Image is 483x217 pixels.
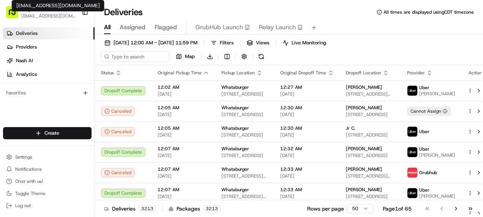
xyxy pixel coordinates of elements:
span: [STREET_ADDRESS] [346,112,395,118]
span: 12:33 AM [280,166,334,172]
span: [DATE] [280,132,334,138]
span: Status [101,70,114,76]
div: Packages [169,205,221,212]
span: 12:27 AM [280,84,334,90]
span: Uber [419,85,429,91]
span: Settings [15,154,32,160]
span: Grubhub [419,170,437,176]
span: Create [44,130,59,137]
button: Canceled [101,168,135,177]
button: Canceled [101,127,135,136]
button: Start new chat [129,74,138,83]
button: Settings [3,152,92,162]
div: 📗 [8,110,14,116]
span: [PERSON_NAME] [346,105,382,111]
span: 12:07 AM [158,187,209,193]
span: 12:33 AM [280,187,334,193]
span: Views [256,39,269,46]
span: 12:30 AM [280,105,334,111]
span: Log out [15,203,31,209]
span: [PERSON_NAME] [419,152,455,158]
span: [PERSON_NAME] [346,84,382,90]
span: All [104,23,110,32]
span: Uber [419,129,429,135]
a: Nash AI [3,55,95,67]
img: uber-new-logo.jpeg [407,127,417,137]
span: Assigned [120,23,145,32]
span: [PERSON_NAME] [419,91,455,97]
span: [STREET_ADDRESS] [221,112,268,118]
span: [DATE] [158,91,209,97]
div: Deliveries [104,205,156,212]
span: Whataburger [221,166,249,172]
a: Analytics [3,68,95,80]
button: Create [3,127,92,139]
span: [PERSON_NAME] [346,146,382,152]
span: Flagged [155,23,177,32]
a: 💻API Documentation [61,107,125,120]
span: Uber [419,187,429,193]
button: Log out [3,200,92,211]
span: [DATE] [280,112,334,118]
span: [STREET_ADDRESS] [221,153,268,159]
a: Powered byPylon [54,128,92,134]
span: Provider [407,70,425,76]
span: [PERSON_NAME] [419,193,455,199]
span: [STREET_ADDRESS] [221,132,268,138]
span: [PERSON_NAME] [346,166,382,172]
span: Live Monitoring [292,39,326,46]
button: Map [172,51,198,62]
span: [STREET_ADDRESS][PERSON_NAME][PERSON_NAME] [346,173,395,179]
span: Deliveries [16,30,38,37]
button: Notifications [3,164,92,175]
div: Start new chat [26,72,125,80]
span: 12:32 AM [280,146,334,152]
button: Canceled [101,107,135,116]
span: [STREET_ADDRESS][PERSON_NAME] [346,91,395,97]
span: Whataburger [221,125,249,131]
span: [STREET_ADDRESS] [346,153,395,159]
span: Chat with us! [15,178,43,184]
span: Toggle Theme [15,190,46,197]
img: 5e692f75ce7d37001a5d71f1 [407,168,417,178]
span: Providers [16,44,37,50]
div: 3213 [139,205,156,212]
span: Pickup Location [221,70,255,76]
span: [STREET_ADDRESS][PERSON_NAME][US_STATE] [221,193,268,200]
span: All times are displayed using CDT timezone [384,9,474,15]
span: Whataburger [221,105,249,111]
span: [EMAIL_ADDRESS][DOMAIN_NAME] [21,13,76,19]
button: Refresh [256,51,267,62]
button: Views [243,38,273,48]
span: [DATE] [280,173,334,179]
span: Original Dropoff Time [280,70,326,76]
span: Analytics [16,71,37,78]
p: Rows per page [307,205,344,212]
span: 12:02 AM [158,84,209,90]
span: [STREET_ADDRESS] [221,91,268,97]
span: 12:05 AM [158,105,209,111]
span: 12:30 AM [280,125,334,131]
div: Favorites [3,87,92,99]
a: 📗Knowledge Base [5,107,61,120]
span: [DATE] [158,132,209,138]
button: Cannot Assign [407,107,451,116]
span: Dropoff Location [346,70,381,76]
span: [DATE] [158,112,209,118]
span: API Documentation [72,110,122,117]
span: 12:05 AM [158,125,209,131]
button: Toggle Theme [3,188,92,199]
span: Jr C. [346,125,355,131]
h1: Deliveries [104,6,143,18]
div: Page 1 of 65 [383,205,412,212]
span: Whataburger [221,146,249,152]
input: Type to search [101,51,169,62]
span: [DATE] [280,193,334,200]
button: Chat with us! [3,176,92,187]
span: Uber [419,146,429,152]
div: 3213 [203,205,221,212]
img: 1736555255976-a54dd68f-1ca7-489b-9aae-adbdc363a1c4 [8,72,21,86]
